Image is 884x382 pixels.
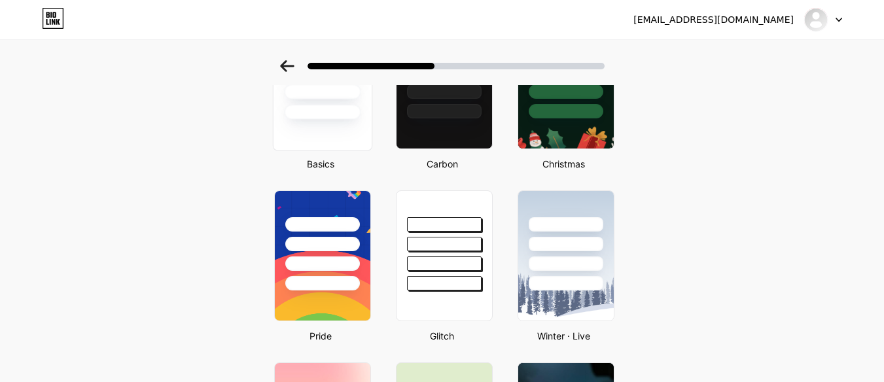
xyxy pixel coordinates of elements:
[270,329,371,343] div: Pride
[270,157,371,171] div: Basics
[514,329,614,343] div: Winter · Live
[804,7,828,32] img: pvcpipemanufacturers
[633,13,794,27] div: [EMAIL_ADDRESS][DOMAIN_NAME]
[514,157,614,171] div: Christmas
[392,329,493,343] div: Glitch
[392,157,493,171] div: Carbon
